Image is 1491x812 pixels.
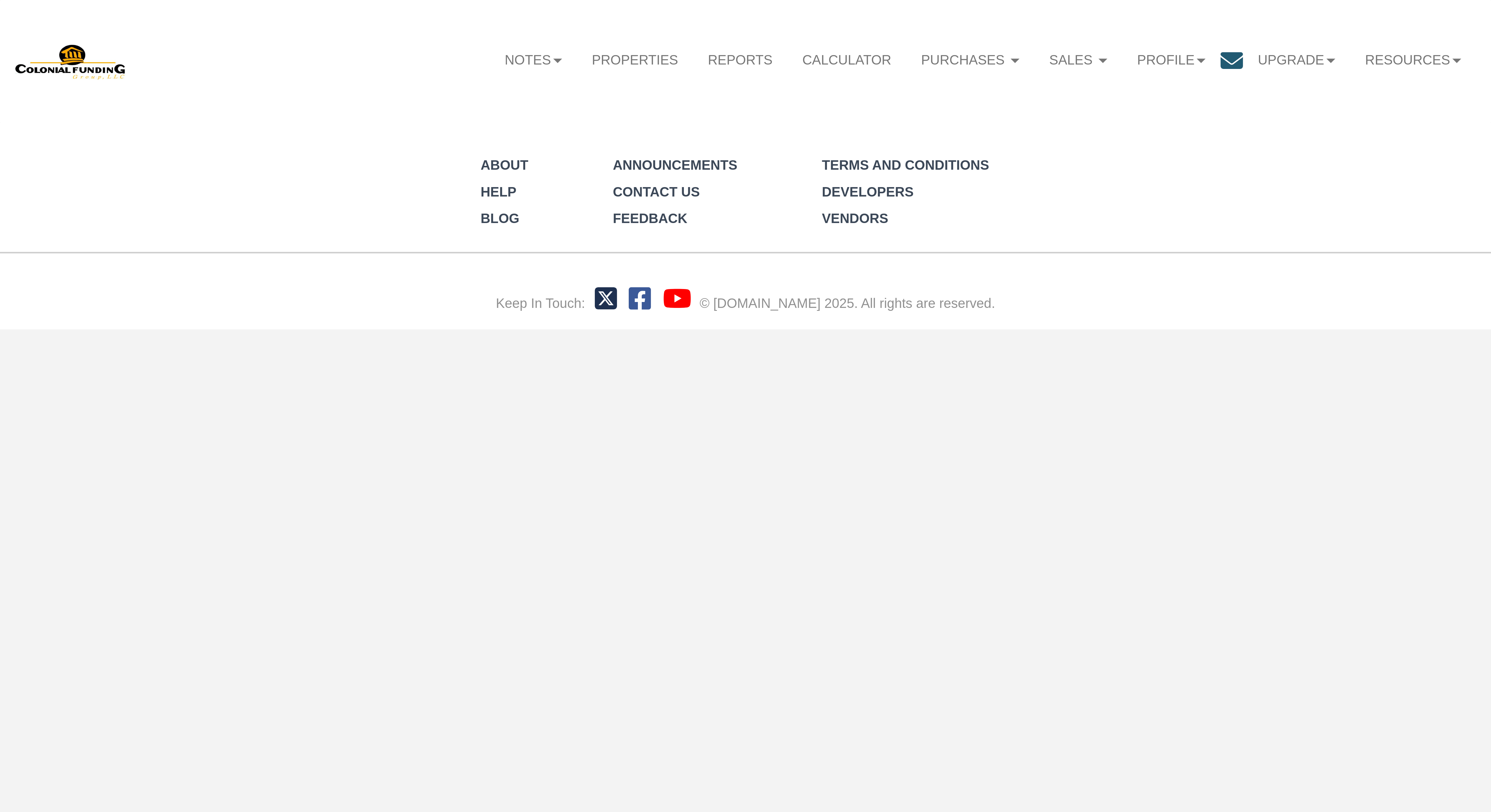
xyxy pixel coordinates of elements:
[577,42,693,78] a: Properties
[613,211,687,226] a: Feedback
[906,42,1034,78] a: Purchases
[1122,42,1221,78] a: Profile
[1034,42,1122,78] a: Sales
[481,158,528,173] a: About
[490,42,577,78] a: Notes
[496,294,585,313] div: Keep In Touch:
[693,42,787,78] a: Reports
[613,184,700,199] a: Contact Us
[1350,42,1476,78] a: Resources
[700,294,995,313] div: © [DOMAIN_NAME] 2025. All rights are reserved.
[787,42,906,78] a: Calculator
[481,211,519,226] a: Blog
[822,158,989,173] a: Terms and Conditions
[822,184,914,199] a: Developers
[15,43,127,80] img: 579666
[613,158,737,173] a: Announcements
[481,184,516,199] a: Help
[822,211,888,226] a: Vendors
[1243,42,1350,78] a: Upgrade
